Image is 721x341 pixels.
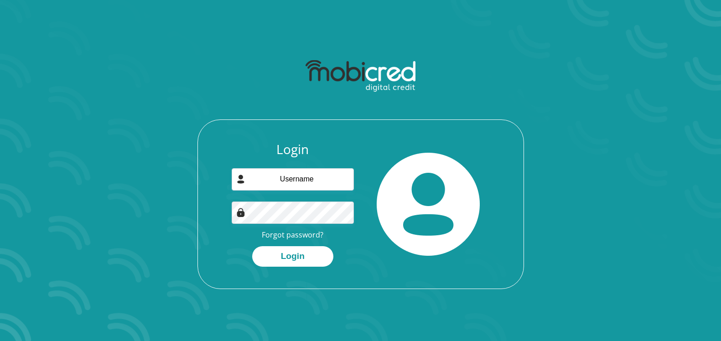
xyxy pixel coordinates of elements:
[232,142,354,157] h3: Login
[232,168,354,191] input: Username
[262,230,323,240] a: Forgot password?
[236,175,245,184] img: user-icon image
[306,60,415,92] img: mobicred logo
[252,246,333,267] button: Login
[236,208,245,217] img: Image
